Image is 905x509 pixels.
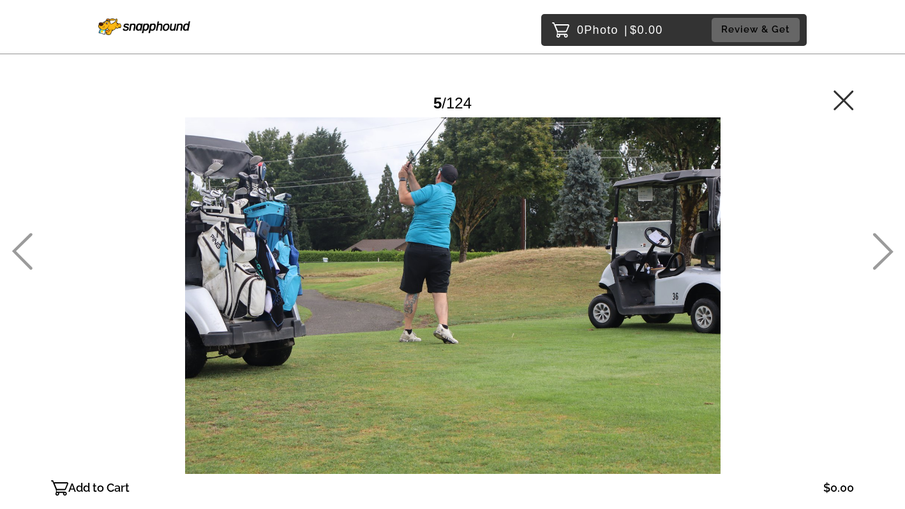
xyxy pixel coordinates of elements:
span: 5 [433,94,442,112]
a: Review & Get [712,18,804,41]
img: Snapphound Logo [98,18,190,35]
p: Add to Cart [68,478,130,498]
button: Review & Get [712,18,800,41]
p: $0.00 [823,478,854,498]
span: Photo [584,20,618,40]
div: / [433,89,472,117]
p: 0 $0.00 [577,20,663,40]
span: 124 [446,94,472,112]
span: | [624,24,628,36]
